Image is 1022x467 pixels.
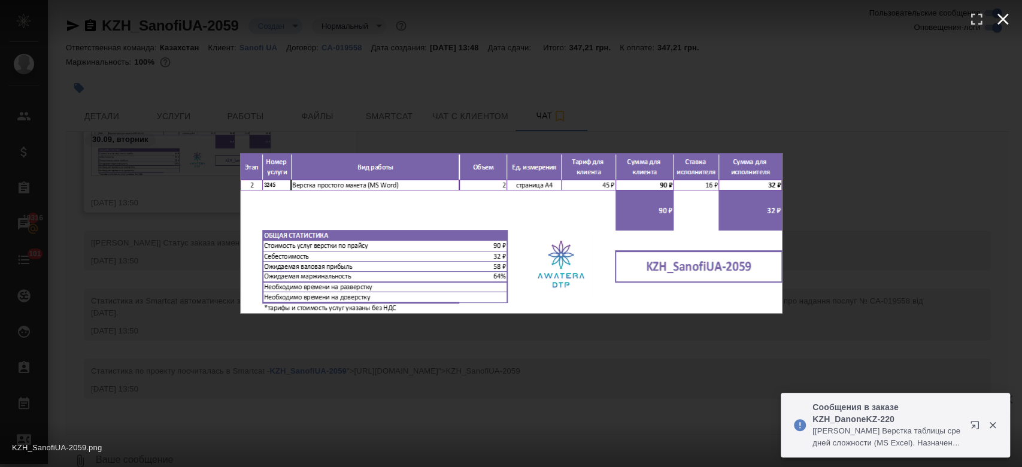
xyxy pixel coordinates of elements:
button: Открыть в новой вкладке [963,413,991,442]
img: KZH_SanofiUA-2059.png [240,153,783,314]
span: KZH_SanofiUA-2059.png [12,443,102,452]
p: [[PERSON_NAME] Верстка таблицы средней сложности (MS Excel). Назначено подразделение "DTPlight" [812,425,962,449]
button: Закрыть [980,420,1005,430]
button: Enter fullscreen (f) [963,6,990,32]
p: Сообщения в заказе KZH_DanoneKZ-220 [812,401,962,425]
button: Close (esc) [990,6,1016,32]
